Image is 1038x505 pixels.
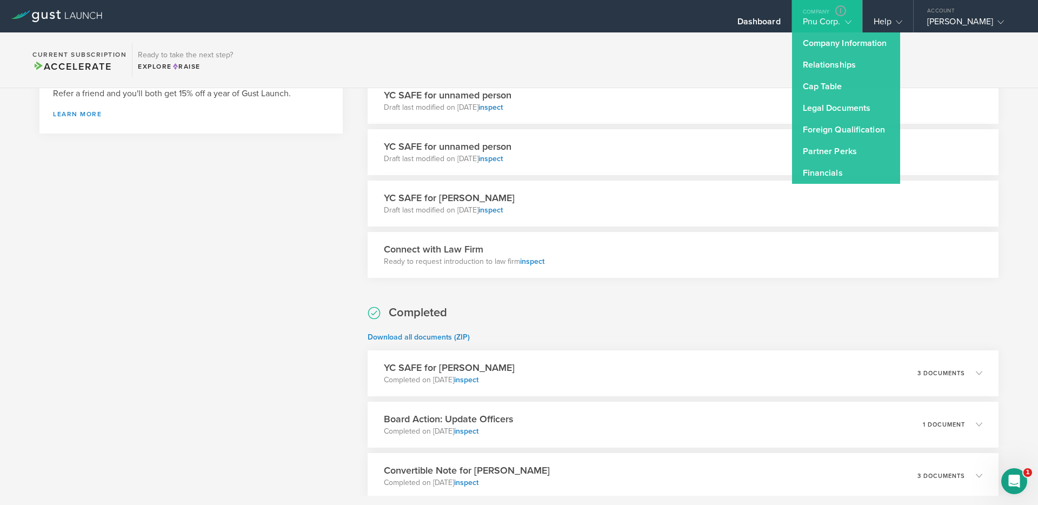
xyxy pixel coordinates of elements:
p: Completed on [DATE] [384,375,515,386]
h3: Ready to take the next step? [138,51,233,59]
div: Explore [138,62,233,71]
p: 3 documents [917,370,965,376]
h3: Convertible Note for [PERSON_NAME] [384,463,550,477]
h2: Completed [389,305,447,321]
p: Completed on [DATE] [384,426,513,437]
a: inspect [478,205,503,215]
p: Ready to request introduction to law firm [384,256,544,267]
a: inspect [454,375,478,384]
span: Raise [172,63,201,70]
div: Pnu Corp. [803,16,851,32]
h3: YC SAFE for unnamed person [384,88,511,102]
a: inspect [454,478,478,487]
p: Draft last modified on [DATE] [384,205,515,216]
p: Completed on [DATE] [384,477,550,488]
span: 1 [1023,468,1032,477]
div: [PERSON_NAME] [927,16,1019,32]
h3: Refer a friend and you'll both get 15% off a year of Gust Launch. [53,88,329,100]
div: Dashboard [737,16,781,32]
p: 3 documents [917,473,965,479]
h2: Current Subscription [32,51,127,58]
h3: Connect with Law Firm [384,242,544,256]
div: Ready to take the next step?ExploreRaise [132,43,238,77]
a: Learn more [53,111,329,117]
a: inspect [520,257,544,266]
p: Draft last modified on [DATE] [384,102,511,113]
div: Help [874,16,902,32]
a: inspect [454,427,478,436]
h3: YC SAFE for [PERSON_NAME] [384,191,515,205]
h3: YC SAFE for unnamed person [384,139,511,154]
span: Accelerate [32,61,111,72]
a: inspect [478,103,503,112]
iframe: Intercom live chat [1001,468,1027,494]
h3: Board Action: Update Officers [384,412,513,426]
p: 1 document [923,422,965,428]
p: Draft last modified on [DATE] [384,154,511,164]
a: Download all documents (ZIP) [368,333,470,342]
a: inspect [478,154,503,163]
h3: YC SAFE for [PERSON_NAME] [384,361,515,375]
